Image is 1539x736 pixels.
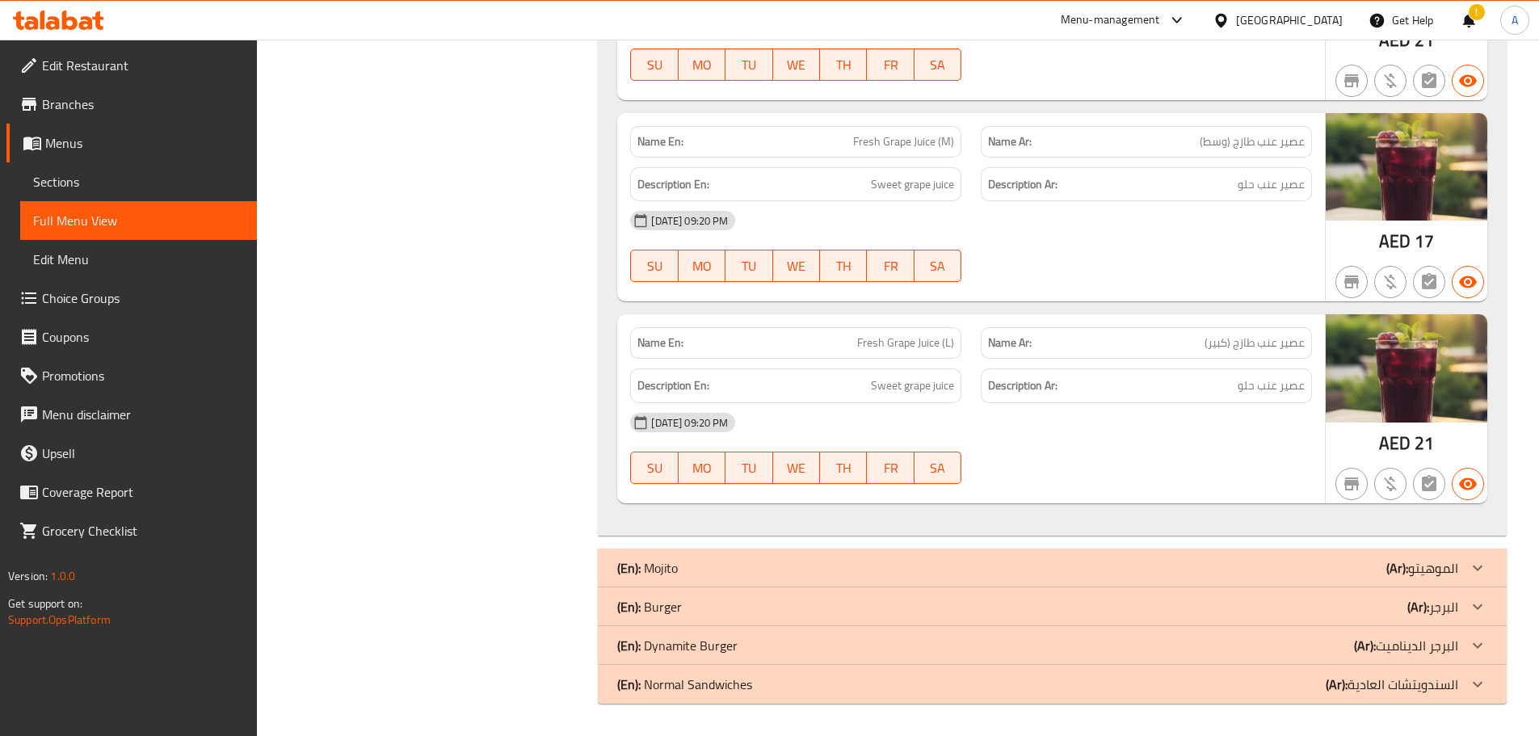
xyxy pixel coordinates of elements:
a: Edit Restaurant [6,46,257,85]
span: WE [780,53,814,77]
span: FR [873,456,907,480]
a: Coupons [6,318,257,356]
a: Menu disclaimer [6,395,257,434]
span: Menu disclaimer [42,405,244,424]
span: 1.0.0 [50,566,75,587]
p: Burger [617,597,682,616]
a: Sections [20,162,257,201]
span: Fresh Grape Juice (L) [857,334,954,351]
span: عصير عنب حلو [1238,175,1305,195]
span: SU [637,254,671,278]
button: Purchased item [1374,65,1407,97]
span: 17 [1415,225,1434,257]
a: Grocery Checklist [6,511,257,550]
span: TH [826,53,860,77]
button: Available [1452,65,1484,97]
button: TH [820,250,867,282]
p: Normal Sandwiches [617,675,752,694]
strong: Description Ar: [988,175,1058,195]
button: SA [915,452,961,484]
span: Fresh Grape Juice (M) [853,133,954,150]
a: Full Menu View [20,201,257,240]
span: WE [780,456,814,480]
a: Coverage Report [6,473,257,511]
p: البرجر الديناميت [1354,636,1458,655]
span: FR [873,254,907,278]
button: Available [1452,468,1484,500]
span: عصير عنب طازج (وسط) [1200,133,1305,150]
strong: Name Ar: [988,334,1032,351]
strong: Name En: [637,133,683,150]
b: (Ar): [1354,633,1376,658]
button: SA [915,250,961,282]
b: (En): [617,633,641,658]
button: Not branch specific item [1335,468,1368,500]
a: Support.OpsPlatform [8,609,111,630]
button: SU [630,48,678,81]
button: Not branch specific item [1335,266,1368,298]
span: AED [1379,427,1411,459]
span: SU [637,456,671,480]
span: 21 [1415,427,1434,459]
b: (Ar): [1326,672,1348,696]
span: MO [685,254,719,278]
button: Purchased item [1374,266,1407,298]
span: SA [921,254,955,278]
span: A [1512,11,1518,29]
span: Full Menu View [33,211,244,230]
button: SU [630,452,678,484]
button: Purchased item [1374,468,1407,500]
button: Not has choices [1413,266,1445,298]
span: TU [732,456,766,480]
span: TH [826,254,860,278]
button: FR [867,452,914,484]
button: WE [773,250,820,282]
img: GRAPE638957247405212393.jpg [1326,113,1487,221]
a: Choice Groups [6,279,257,318]
span: SU [637,53,671,77]
p: Mojito [617,558,678,578]
span: TU [732,53,766,77]
strong: Name Ar: [988,133,1032,150]
strong: Name En: [637,334,683,351]
p: الموهيتو [1386,558,1458,578]
span: MO [685,53,719,77]
span: عصير عنب طازج (كبير) [1205,334,1305,351]
span: Sweet grape juice [871,376,954,396]
button: TU [725,48,772,81]
b: (Ar): [1407,595,1429,619]
span: TU [732,254,766,278]
p: Dynamite Burger [617,636,738,655]
span: MO [685,456,719,480]
div: Menu-management [1061,11,1160,30]
a: Branches [6,85,257,124]
button: TU [725,250,772,282]
span: Promotions [42,366,244,385]
b: (En): [617,672,641,696]
span: Coverage Report [42,482,244,502]
div: (En): Burger(Ar):البرجر [598,587,1507,626]
span: Branches [42,95,244,114]
a: Promotions [6,356,257,395]
span: [DATE] 09:20 PM [645,213,734,229]
img: GRAPE_638957247429282980.jpg [1326,314,1487,422]
button: MO [679,250,725,282]
a: Menus [6,124,257,162]
button: TH [820,452,867,484]
span: WE [780,254,814,278]
a: Edit Menu [20,240,257,279]
span: Edit Menu [33,250,244,269]
span: AED [1379,225,1411,257]
strong: Description Ar: [988,376,1058,396]
span: عصير عنب حلو [1238,376,1305,396]
b: (En): [617,556,641,580]
span: Menus [45,133,244,153]
button: Available [1452,266,1484,298]
button: TU [725,452,772,484]
button: FR [867,250,914,282]
span: Version: [8,566,48,587]
div: [GEOGRAPHIC_DATA] [1236,11,1343,29]
span: Coupons [42,327,244,347]
button: Not has choices [1413,65,1445,97]
span: [DATE] 09:20 PM [645,415,734,431]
